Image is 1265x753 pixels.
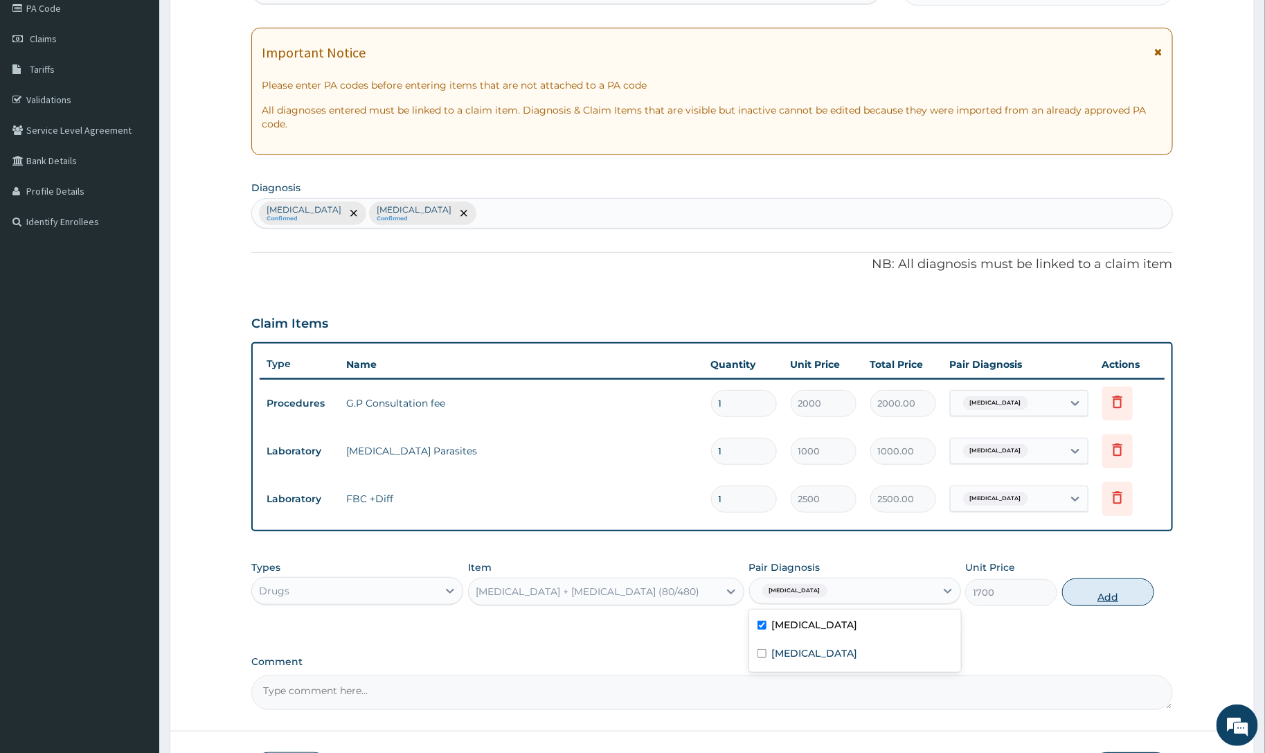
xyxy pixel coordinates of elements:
[963,444,1028,458] span: [MEDICAL_DATA]
[339,485,703,513] td: FBC +Diff
[772,618,858,632] label: [MEDICAL_DATA]
[260,486,339,512] td: Laboratory
[260,438,339,464] td: Laboratory
[1095,351,1165,378] th: Actions
[339,351,703,378] th: Name
[863,351,943,378] th: Total Price
[259,584,289,598] div: Drugs
[251,256,1172,274] p: NB: All diagnosis must be linked to a claim item
[30,63,55,76] span: Tariffs
[772,646,858,660] label: [MEDICAL_DATA]
[476,585,699,599] div: [MEDICAL_DATA] + [MEDICAL_DATA] (80/480)
[260,351,339,377] th: Type
[30,33,57,45] span: Claims
[7,378,264,427] textarea: Type your message and hit 'Enter'
[262,45,366,60] h1: Important Notice
[377,204,451,215] p: [MEDICAL_DATA]
[262,78,1162,92] p: Please enter PA codes before entering items that are not attached to a PA code
[963,492,1028,506] span: [MEDICAL_DATA]
[458,207,470,220] span: remove selection option
[943,351,1095,378] th: Pair Diagnosis
[704,351,784,378] th: Quantity
[251,656,1172,668] label: Comment
[227,7,260,40] div: Minimize live chat window
[468,560,492,574] label: Item
[377,215,451,222] small: Confirmed
[80,175,191,315] span: We're online!
[762,584,827,598] span: [MEDICAL_DATA]
[784,351,863,378] th: Unit Price
[26,69,56,104] img: d_794563401_company_1708531726252_794563401
[348,207,360,220] span: remove selection option
[749,560,820,574] label: Pair Diagnosis
[251,181,300,195] label: Diagnosis
[965,560,1015,574] label: Unit Price
[339,437,703,465] td: [MEDICAL_DATA] Parasites
[72,78,233,96] div: Chat with us now
[267,215,341,222] small: Confirmed
[251,317,328,332] h3: Claim Items
[260,391,339,416] td: Procedures
[251,562,280,574] label: Types
[267,204,341,215] p: [MEDICAL_DATA]
[262,103,1162,131] p: All diagnoses entered must be linked to a claim item. Diagnosis & Claim Items that are visible bu...
[963,396,1028,410] span: [MEDICAL_DATA]
[339,389,703,417] td: G.P Consultation fee
[1062,578,1154,606] button: Add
